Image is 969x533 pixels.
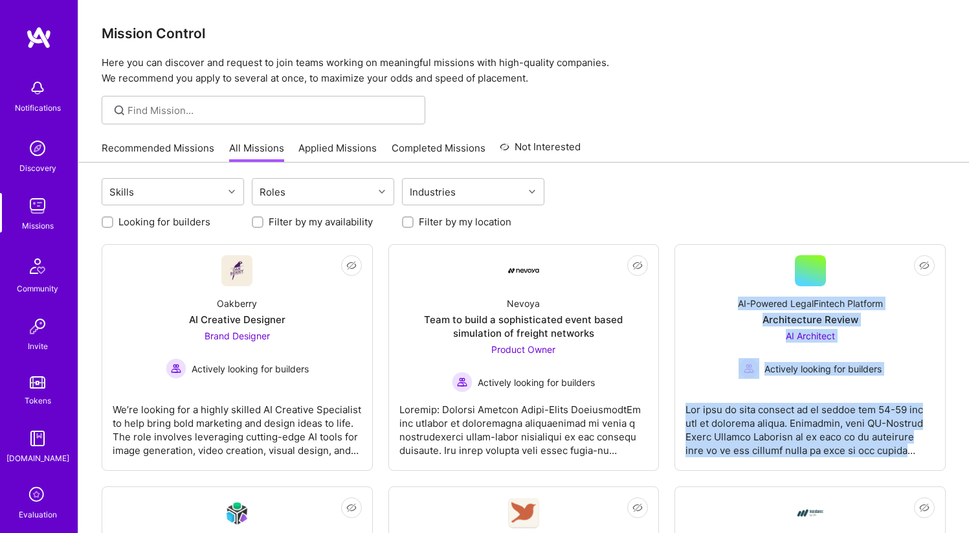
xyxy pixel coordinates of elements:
[399,313,649,340] div: Team to build a sophisticated event based simulation of freight networks
[25,75,50,101] img: bell
[269,215,373,229] label: Filter by my availability
[500,139,581,163] a: Not Interested
[739,358,759,379] img: Actively looking for builders
[189,313,285,326] div: AI Creative Designer
[113,392,362,457] div: We’re looking for a highly skilled AI Creative Specialist to help bring bold marketing and design...
[25,135,50,161] img: discovery
[763,313,858,326] div: Architecture Review
[795,497,826,528] img: Company Logo
[118,215,210,229] label: Looking for builders
[19,161,56,175] div: Discovery
[228,188,235,195] i: icon Chevron
[529,188,535,195] i: icon Chevron
[632,260,643,271] i: icon EyeClosed
[738,297,883,310] div: AI-Powered LegalFintech Platform
[256,183,289,201] div: Roles
[113,255,362,460] a: Company LogoOakberryAI Creative DesignerBrand Designer Actively looking for buildersActively look...
[399,255,649,460] a: Company LogoNevoyaTeam to build a sophisticated event based simulation of freight networksProduct...
[22,251,53,282] img: Community
[221,498,252,528] img: Company Logo
[15,101,61,115] div: Notifications
[6,451,69,465] div: [DOMAIN_NAME]
[419,215,511,229] label: Filter by my location
[19,508,57,521] div: Evaluation
[399,392,649,457] div: Loremip: Dolorsi Ametcon Adipi-Elits DoeiusmodtEm inc utlabor et doloremagna aliquaenimad mi veni...
[17,282,58,295] div: Community
[112,103,127,118] i: icon SearchGrey
[919,260,930,271] i: icon EyeClosed
[407,183,459,201] div: Industries
[452,372,473,392] img: Actively looking for builders
[22,219,54,232] div: Missions
[217,297,257,310] div: Oakberry
[392,141,485,163] a: Completed Missions
[25,394,51,407] div: Tokens
[25,193,50,219] img: teamwork
[346,260,357,271] i: icon EyeClosed
[102,25,946,41] h3: Mission Control
[685,392,935,457] div: Lor ipsu do sita consect ad el seddoe tem 54-59 inc utl et dolorema aliqua. Enimadmin, veni QU-No...
[346,503,357,513] i: icon EyeClosed
[491,344,555,355] span: Product Owner
[166,358,186,379] img: Actively looking for builders
[205,330,270,341] span: Brand Designer
[919,503,930,513] i: icon EyeClosed
[764,362,882,376] span: Actively looking for builders
[28,339,48,353] div: Invite
[507,297,540,310] div: Nevoya
[26,26,52,49] img: logo
[106,183,137,201] div: Skills
[192,362,309,376] span: Actively looking for builders
[229,141,284,163] a: All Missions
[25,425,50,451] img: guide book
[786,330,835,341] span: AI Architect
[685,255,935,460] a: AI-Powered LegalFintech PlatformArchitecture ReviewAI Architect Actively looking for buildersActi...
[508,498,539,528] img: Company Logo
[25,483,50,508] i: icon SelectionTeam
[632,503,643,513] i: icon EyeClosed
[102,55,946,86] p: Here you can discover and request to join teams working on meaningful missions with high-quality ...
[508,268,539,273] img: Company Logo
[221,255,252,286] img: Company Logo
[102,141,214,163] a: Recommended Missions
[298,141,377,163] a: Applied Missions
[478,376,595,389] span: Actively looking for builders
[128,104,416,117] input: Find Mission...
[25,313,50,339] img: Invite
[379,188,385,195] i: icon Chevron
[30,376,45,389] img: tokens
